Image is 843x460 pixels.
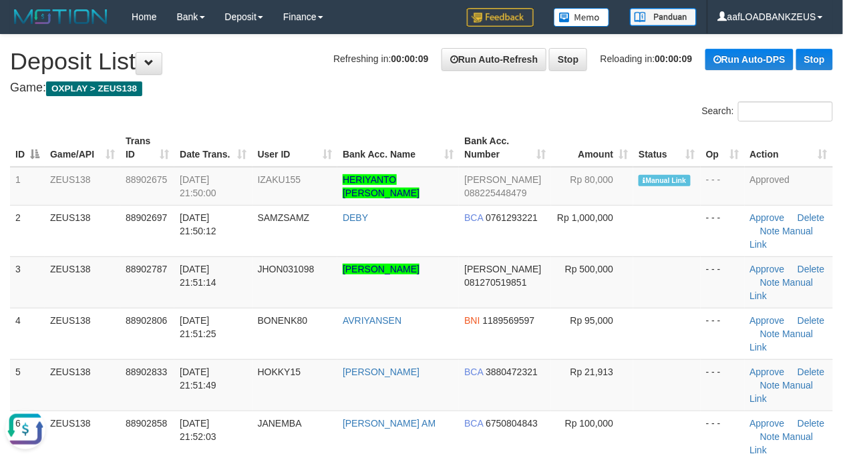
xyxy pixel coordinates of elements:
span: Rp 500,000 [565,264,613,274]
span: Rp 21,913 [570,367,614,377]
strong: 00:00:09 [655,53,693,64]
span: 88902787 [126,264,167,274]
th: ID: activate to sort column descending [10,129,45,167]
td: - - - [701,308,745,359]
span: 88902833 [126,367,167,377]
span: [DATE] 21:51:14 [180,264,216,288]
h1: Deposit List [10,48,833,75]
td: ZEUS138 [45,167,120,206]
th: Amount: activate to sort column ascending [551,129,633,167]
a: Note [760,431,780,442]
span: HOKKY15 [258,367,301,377]
span: [DATE] 21:51:49 [180,367,216,391]
span: Rp 100,000 [565,418,613,429]
a: Delete [798,264,824,274]
a: Note [760,277,780,288]
span: Rp 80,000 [570,174,614,185]
th: Action: activate to sort column ascending [745,129,833,167]
a: Note [760,328,780,339]
span: Manually Linked [639,175,690,186]
th: User ID: activate to sort column ascending [252,129,338,167]
td: - - - [701,256,745,308]
img: panduan.png [630,8,697,26]
th: Date Trans.: activate to sort column ascending [174,129,252,167]
a: Note [760,226,780,236]
a: [PERSON_NAME] AM [343,418,436,429]
img: MOTION_logo.png [10,7,112,27]
a: DEBY [343,212,368,223]
td: - - - [701,359,745,411]
a: Manual Link [750,380,814,404]
span: 88902806 [126,315,167,326]
button: Open LiveChat chat widget [5,5,45,45]
td: 3 [10,256,45,308]
span: SAMZSAMZ [258,212,310,223]
a: Approve [750,367,785,377]
a: Run Auto-Refresh [442,48,546,71]
a: Note [760,380,780,391]
a: Stop [796,49,833,70]
a: Manual Link [750,431,814,455]
td: Approved [745,167,833,206]
td: 5 [10,359,45,411]
span: Copy 081270519851 to clipboard [464,277,526,288]
th: Op: activate to sort column ascending [701,129,745,167]
span: Rp 1,000,000 [557,212,613,223]
span: 88902858 [126,418,167,429]
span: Copy 3880472321 to clipboard [486,367,538,377]
span: Refreshing in: [333,53,428,64]
span: BCA [464,212,483,223]
a: Approve [750,315,785,326]
a: Stop [549,48,587,71]
a: Run Auto-DPS [705,49,794,70]
span: OXPLAY > ZEUS138 [46,81,142,96]
td: - - - [701,167,745,206]
a: [PERSON_NAME] [343,367,419,377]
a: HERIYANTO [PERSON_NAME] [343,174,419,198]
span: Copy 6750804843 to clipboard [486,418,538,429]
span: BCA [464,418,483,429]
span: BONENK80 [258,315,308,326]
td: ZEUS138 [45,308,120,359]
span: JANEMBA [258,418,302,429]
td: ZEUS138 [45,256,120,308]
span: [DATE] 21:50:00 [180,174,216,198]
span: [DATE] 21:50:12 [180,212,216,236]
td: ZEUS138 [45,359,120,411]
input: Search: [738,101,833,122]
a: Manual Link [750,328,814,353]
span: Copy 1189569597 to clipboard [483,315,535,326]
span: [PERSON_NAME] [464,174,541,185]
span: BCA [464,367,483,377]
th: Bank Acc. Name: activate to sort column ascending [337,129,459,167]
th: Game/API: activate to sort column ascending [45,129,120,167]
span: [DATE] 21:51:25 [180,315,216,339]
span: 88902675 [126,174,167,185]
span: [DATE] 21:52:03 [180,418,216,442]
a: Manual Link [750,226,814,250]
img: Button%20Memo.svg [554,8,610,27]
th: Status: activate to sort column ascending [633,129,701,167]
img: Feedback.jpg [467,8,534,27]
td: 1 [10,167,45,206]
td: ZEUS138 [45,205,120,256]
label: Search: [702,101,833,122]
a: Approve [750,264,785,274]
a: Delete [798,367,824,377]
a: AVRIYANSEN [343,315,401,326]
span: Reloading in: [601,53,693,64]
span: [PERSON_NAME] [464,264,541,274]
span: Copy 088225448479 to clipboard [464,188,526,198]
a: Manual Link [750,277,814,301]
a: [PERSON_NAME] [343,264,419,274]
span: JHON031098 [258,264,315,274]
td: 4 [10,308,45,359]
a: Delete [798,315,824,326]
td: - - - [701,205,745,256]
a: Approve [750,418,785,429]
th: Bank Acc. Number: activate to sort column ascending [459,129,551,167]
span: 88902697 [126,212,167,223]
a: Delete [798,212,824,223]
h4: Game: [10,81,833,95]
span: Rp 95,000 [570,315,614,326]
